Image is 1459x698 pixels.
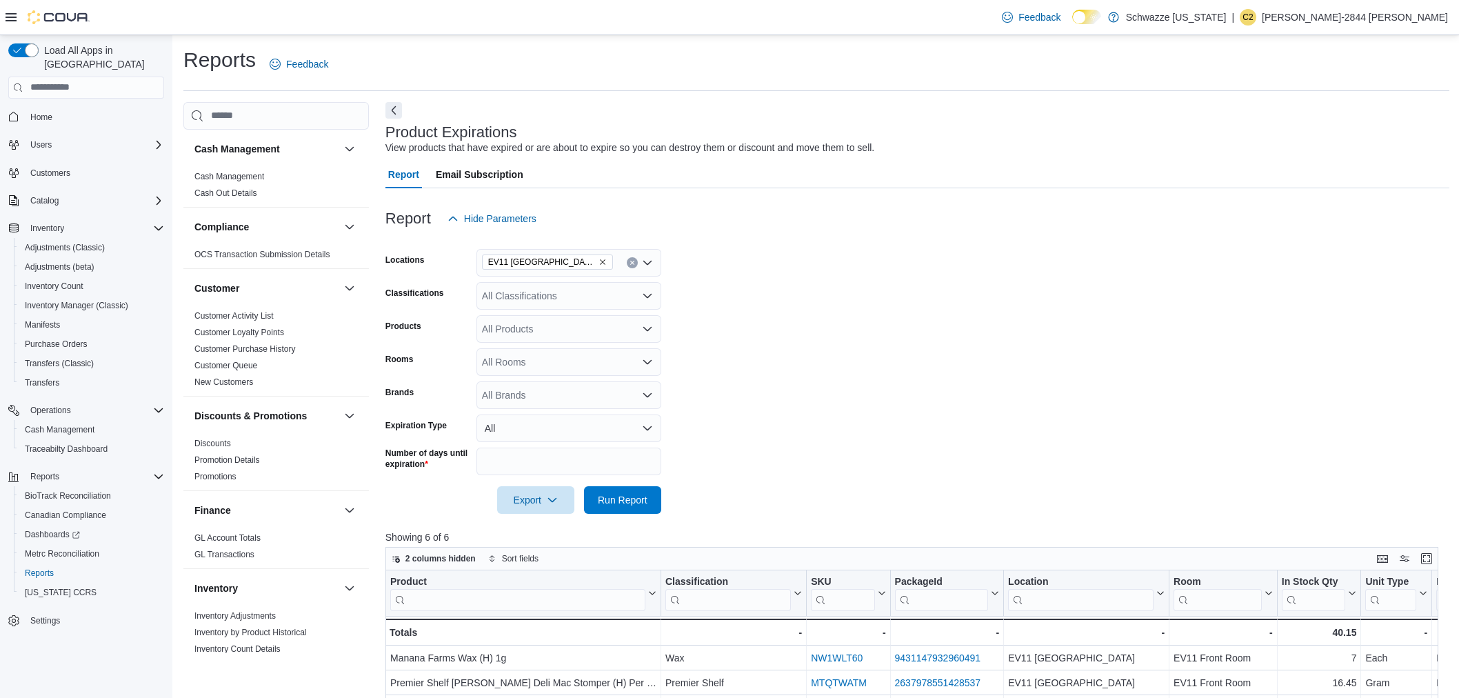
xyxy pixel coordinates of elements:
a: Home [25,109,58,126]
button: Clear input [627,257,638,268]
button: Cash Management [341,141,358,157]
div: Location [1008,575,1154,588]
button: Operations [25,402,77,419]
span: Manifests [25,319,60,330]
div: Room [1174,575,1262,588]
a: Adjustments (Classic) [19,239,110,256]
span: Customer Activity List [194,310,274,321]
span: Inventory Count Details [194,644,281,655]
a: 2637978551428537 [894,677,980,688]
button: Manifests [14,315,170,335]
span: Adjustments (Classic) [25,242,105,253]
h3: Customer [194,281,239,295]
span: Home [25,108,164,126]
span: Inventory [25,220,164,237]
div: - [1008,624,1165,641]
span: Dark Mode [1072,24,1073,25]
button: Metrc Reconciliation [14,544,170,564]
a: Inventory Count Details [194,644,281,654]
p: Schwazze [US_STATE] [1126,9,1227,26]
a: Metrc Reconciliation [19,546,105,562]
span: Reports [30,471,59,482]
div: Each [1365,650,1427,666]
span: Metrc Reconciliation [19,546,164,562]
div: - [665,624,802,641]
nav: Complex example [8,101,164,667]
button: Transfers [14,373,170,392]
button: Inventory Count [14,277,170,296]
span: New Customers [194,377,253,388]
div: Premier Shelf [665,675,802,691]
button: Purchase Orders [14,335,170,354]
a: MTQTWATM [811,677,867,688]
span: Feedback [286,57,328,71]
div: Product [390,575,645,610]
span: Run Report [598,493,647,507]
button: Open list of options [642,357,653,368]
label: Rooms [385,354,414,365]
div: In Stock Qty [1282,575,1346,588]
span: Inventory by Product Historical [194,627,307,638]
button: Compliance [194,220,339,234]
button: Settings [3,610,170,630]
a: Dashboards [14,525,170,544]
div: 40.15 [1282,624,1357,641]
h3: Report [385,210,431,227]
span: Promotion Details [194,455,260,466]
div: Room [1174,575,1262,610]
a: GL Account Totals [194,533,261,543]
span: BioTrack Reconciliation [25,490,111,501]
span: Inventory Manager (Classic) [25,300,128,311]
div: - [811,624,885,641]
button: Finance [194,503,339,517]
div: Discounts & Promotions [183,435,369,490]
a: Purchase Orders [19,336,93,352]
button: Hide Parameters [442,205,542,232]
button: Run Report [584,486,661,514]
span: GL Account Totals [194,532,261,544]
div: Gram [1365,675,1427,691]
div: 16.45 [1282,675,1357,691]
div: - [1365,624,1427,641]
span: Reports [19,565,164,581]
div: Location [1008,575,1154,610]
span: Inventory [30,223,64,234]
div: Cody-2844 Dolan [1240,9,1256,26]
label: Locations [385,255,425,266]
h3: Finance [194,503,231,517]
button: Customers [3,163,170,183]
span: Users [30,139,52,150]
span: Washington CCRS [19,584,164,601]
div: Package URL [894,575,988,610]
div: Totals [390,624,656,641]
span: Inventory Manager (Classic) [19,297,164,314]
button: Remove EV11 Las Cruces South Valley from selection in this group [598,258,607,266]
button: Classification [665,575,802,610]
a: GL Transactions [194,550,254,559]
div: Classification [665,575,791,610]
button: Discounts & Promotions [194,409,339,423]
label: Brands [385,387,414,398]
span: Home [30,112,52,123]
span: Customers [30,168,70,179]
a: Feedback [264,50,334,78]
label: Classifications [385,288,444,299]
div: View products that have expired or are about to expire so you can destroy them or discount and mo... [385,141,874,155]
span: Cash Management [194,171,264,182]
a: Customer Queue [194,361,257,370]
div: SKU [811,575,874,588]
button: Operations [3,401,170,420]
span: Settings [30,615,60,626]
a: Customer Activity List [194,311,274,321]
span: Customers [25,164,164,181]
span: Reports [25,468,164,485]
span: Canadian Compliance [19,507,164,523]
button: 2 columns hidden [386,550,481,567]
button: Inventory [3,219,170,238]
span: Hide Parameters [464,212,536,226]
button: Inventory [194,581,339,595]
a: 9431147932960491 [894,652,980,664]
span: Cash Management [19,421,164,438]
button: [US_STATE] CCRS [14,583,170,602]
button: SKU [811,575,885,610]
